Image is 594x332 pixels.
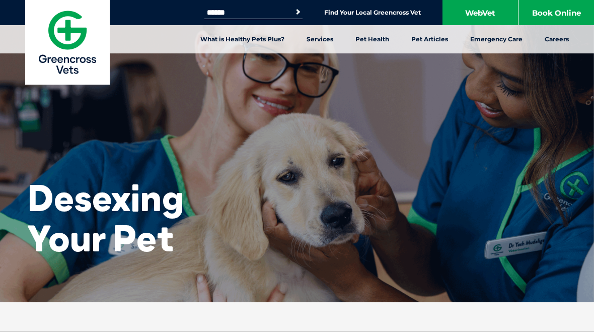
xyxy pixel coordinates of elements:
[293,7,303,17] button: Search
[534,25,580,53] a: Careers
[295,25,344,53] a: Services
[344,25,400,53] a: Pet Health
[189,25,295,53] a: What is Healthy Pets Plus?
[28,178,224,257] h1: Desexing Your Pet
[324,9,421,17] a: Find Your Local Greencross Vet
[459,25,534,53] a: Emergency Care
[400,25,459,53] a: Pet Articles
